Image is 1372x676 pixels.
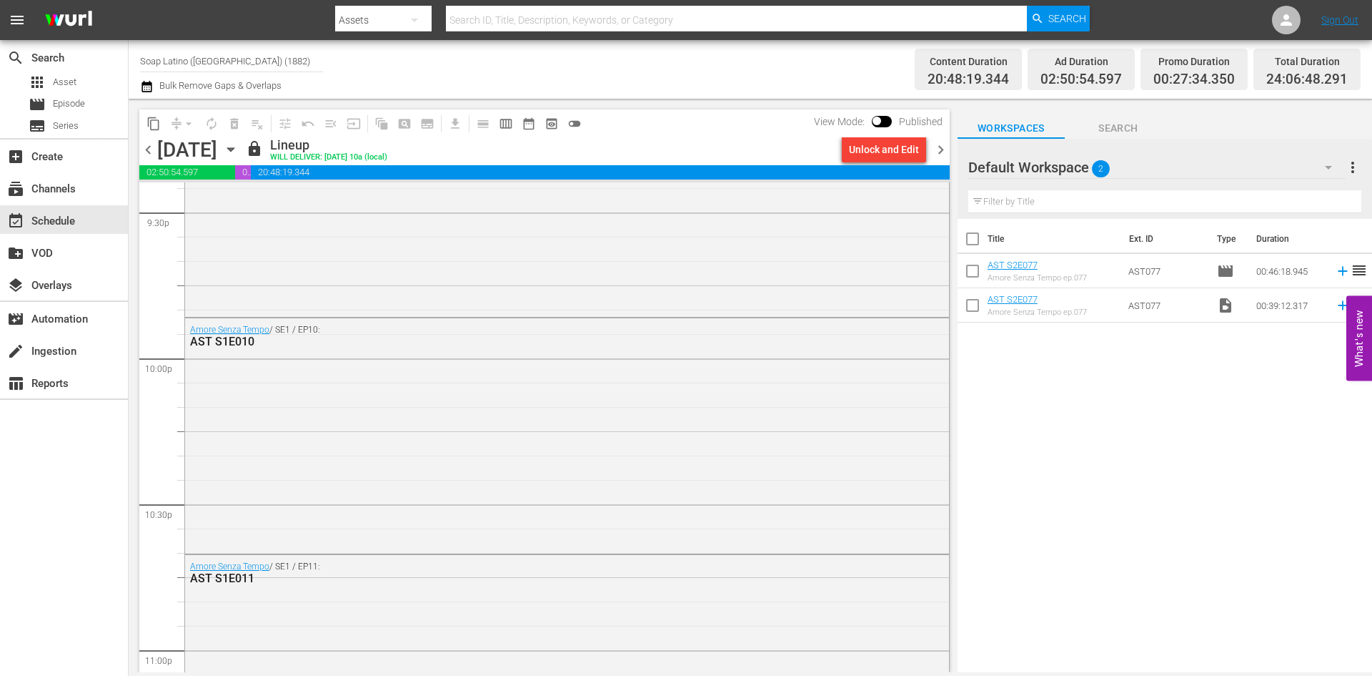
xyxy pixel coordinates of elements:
span: View Mode: [807,116,872,127]
div: Total Duration [1266,52,1348,72]
span: 00:27:34.350 [235,165,251,180]
th: Title [988,219,1121,259]
th: Ext. ID [1120,219,1208,259]
a: Amore Senza Tempo [190,325,269,335]
span: reorder [1351,262,1368,279]
span: 2 [1092,154,1110,184]
span: Remove Gaps & Overlaps [165,112,200,135]
div: Ad Duration [1040,52,1122,72]
span: chevron_right [932,141,950,159]
span: date_range_outlined [522,117,536,131]
span: Search [7,49,24,67]
span: Overlays [7,277,24,294]
span: Published [892,116,950,127]
span: Create Series Block [416,112,439,135]
span: 24 hours Lineup View is OFF [563,112,586,135]
span: Month Calendar View [517,112,540,135]
div: Amore Senza Tempo ep.077 [988,273,1087,283]
span: Search [1065,119,1172,137]
span: Reports [7,375,24,392]
span: Episode [1217,263,1234,280]
span: Series [53,119,79,133]
button: Open Feedback Widget [1346,295,1372,381]
a: Sign Out [1321,14,1358,26]
span: menu [9,11,26,29]
div: Unlock and Edit [849,137,919,162]
span: Series [29,117,46,134]
div: AST S1E011 [190,572,866,585]
span: Loop Content [200,112,223,135]
span: Copy Lineup [142,112,165,135]
svg: Add to Schedule [1335,298,1351,313]
button: Search [1027,6,1090,31]
th: Type [1208,219,1248,259]
div: Content Duration [928,52,1009,72]
a: AST S2E077 [988,260,1038,270]
span: Customize Events [269,109,297,137]
button: Unlock and Edit [842,137,926,162]
span: Schedule [7,212,24,230]
span: 24:06:48.291 [1266,72,1348,88]
a: Amore Senza Tempo [190,562,269,572]
span: more_vert [1344,159,1361,176]
span: Video [1217,297,1234,314]
span: chevron_left [139,141,157,159]
td: 00:46:18.945 [1251,254,1329,288]
span: preview_outlined [545,117,559,131]
span: Create [7,148,24,165]
div: Promo Duration [1153,52,1235,72]
div: / SE1 / EP11: [190,562,866,585]
td: AST077 [1123,254,1211,288]
span: Search [1048,6,1086,31]
span: Bulk Remove Gaps & Overlaps [157,80,282,91]
span: Fill episodes with ad slates [319,112,342,135]
div: Default Workspace [968,147,1346,187]
td: AST077 [1123,288,1211,323]
a: AST S2E077 [988,294,1038,305]
span: Download as CSV [439,109,467,137]
span: 20:48:19.344 [251,165,950,180]
span: VOD [7,245,24,262]
td: 00:39:12.317 [1251,288,1329,323]
span: toggle_off [567,117,582,131]
div: / SE1 / EP10: [190,325,866,348]
span: 02:50:54.597 [139,165,235,180]
svg: Add to Schedule [1335,263,1351,279]
span: Ingestion [7,343,24,360]
span: Create Search Block [393,112,416,135]
div: WILL DELIVER: [DATE] 10a (local) [270,153,387,162]
th: Duration [1248,219,1333,259]
span: Asset [29,74,46,91]
span: 20:48:19.344 [928,72,1009,88]
span: 00:27:34.350 [1153,72,1235,88]
div: AST S1E010 [190,335,866,348]
span: content_copy [146,117,161,131]
span: Workspaces [958,119,1065,137]
span: Refresh All Search Blocks [365,109,393,137]
span: Episode [53,97,85,111]
span: Automation [7,310,24,328]
div: Lineup [270,137,387,153]
div: [DATE] [157,138,217,162]
span: Clear Lineup [246,112,269,135]
div: Amore Senza Tempo ep.077 [988,308,1087,317]
span: Day Calendar View [467,109,494,137]
span: 02:50:54.597 [1040,72,1122,88]
span: View Backup [540,112,563,135]
span: Revert to Primary Episode [297,112,319,135]
span: Episode [29,96,46,113]
span: calendar_view_week_outlined [499,117,513,131]
span: Channels [7,180,24,197]
span: Update Metadata from Key Asset [342,112,365,135]
img: ans4CAIJ8jUAAAAAAAAAAAAAAAAAAAAAAAAgQb4GAAAAAAAAAAAAAAAAAAAAAAAAJMjXAAAAAAAAAAAAAAAAAAAAAAAAgAT5G... [34,4,103,37]
button: more_vert [1344,150,1361,185]
span: Week Calendar View [494,112,517,135]
span: Asset [53,75,76,89]
span: lock [246,140,263,157]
